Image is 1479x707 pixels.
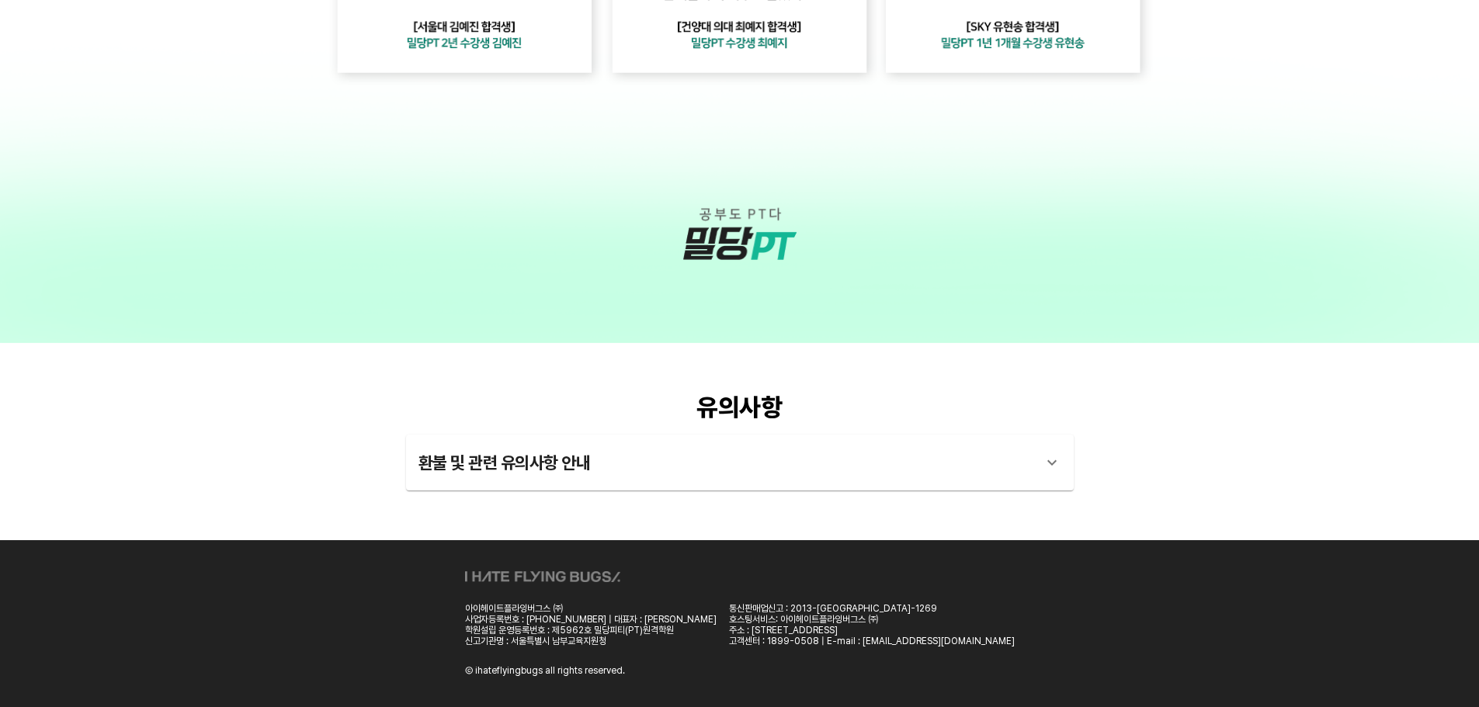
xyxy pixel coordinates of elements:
[465,636,717,646] div: 신고기관명 : 서울특별시 남부교육지원청
[406,435,1074,490] div: 환불 및 관련 유의사항 안내
[729,603,1015,614] div: 통신판매업신고 : 2013-[GEOGRAPHIC_DATA]-1269
[729,614,1015,625] div: 호스팅서비스: 아이헤이트플라잉버그스 ㈜
[418,444,1033,481] div: 환불 및 관련 유의사항 안내
[465,665,625,676] div: Ⓒ ihateflyingbugs all rights reserved.
[465,571,620,583] img: ihateflyingbugs
[465,603,717,614] div: 아이헤이트플라잉버그스 ㈜
[729,625,1015,636] div: 주소 : [STREET_ADDRESS]
[465,614,717,625] div: 사업자등록번호 : [PHONE_NUMBER] | 대표자 : [PERSON_NAME]
[406,393,1074,422] div: 유의사항
[729,636,1015,646] div: 고객센터 : 1899-0508 | E-mail : [EMAIL_ADDRESS][DOMAIN_NAME]
[465,625,717,636] div: 학원설립 운영등록번호 : 제5962호 밀당피티(PT)원격학원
